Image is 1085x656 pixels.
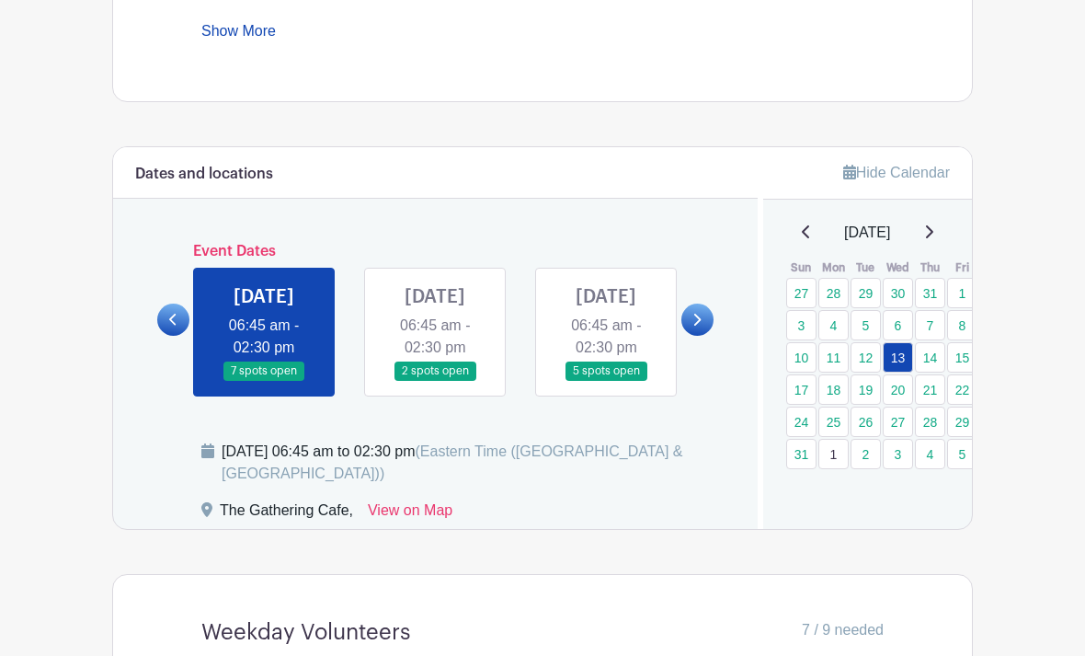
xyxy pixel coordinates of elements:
a: 28 [915,407,945,437]
th: Fri [946,259,978,277]
a: 1 [947,278,977,308]
a: 29 [851,278,881,308]
a: 15 [947,342,977,373]
span: (Eastern Time ([GEOGRAPHIC_DATA] & [GEOGRAPHIC_DATA])) [222,443,683,481]
th: Sun [785,259,817,277]
a: View on Map [368,500,452,529]
h6: Dates and locations [135,166,273,183]
span: 7 / 9 needed [802,619,884,641]
a: 21 [915,374,945,405]
a: 3 [883,439,913,469]
a: 3 [786,310,817,340]
a: 14 [915,342,945,373]
a: 8 [947,310,977,340]
a: 27 [786,278,817,308]
h6: Event Dates [189,243,681,260]
a: 12 [851,342,881,373]
a: 31 [915,278,945,308]
a: 4 [818,310,849,340]
a: 27 [883,407,913,437]
a: 13 [883,342,913,373]
a: 31 [786,439,817,469]
th: Mon [817,259,850,277]
a: 6 [883,310,913,340]
a: Hide Calendar [843,165,950,180]
a: 5 [947,439,977,469]
a: 10 [786,342,817,373]
a: 26 [851,407,881,437]
a: 20 [883,374,913,405]
a: Show More [201,23,276,46]
a: 4 [915,439,945,469]
a: 17 [786,374,817,405]
th: Wed [882,259,914,277]
th: Thu [914,259,946,277]
a: 19 [851,374,881,405]
a: 18 [818,374,849,405]
a: 25 [818,407,849,437]
a: 7 [915,310,945,340]
th: Tue [850,259,882,277]
a: 29 [947,407,977,437]
a: 1 [818,439,849,469]
a: 11 [818,342,849,373]
div: [DATE] 06:45 am to 02:30 pm [222,441,736,485]
div: The Gathering Cafe, [220,500,353,529]
a: 2 [851,439,881,469]
a: 5 [851,310,881,340]
a: 24 [786,407,817,437]
a: 30 [883,278,913,308]
span: [DATE] [844,222,890,244]
a: 28 [818,278,849,308]
a: 22 [947,374,977,405]
h4: Weekday Volunteers [201,619,410,646]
